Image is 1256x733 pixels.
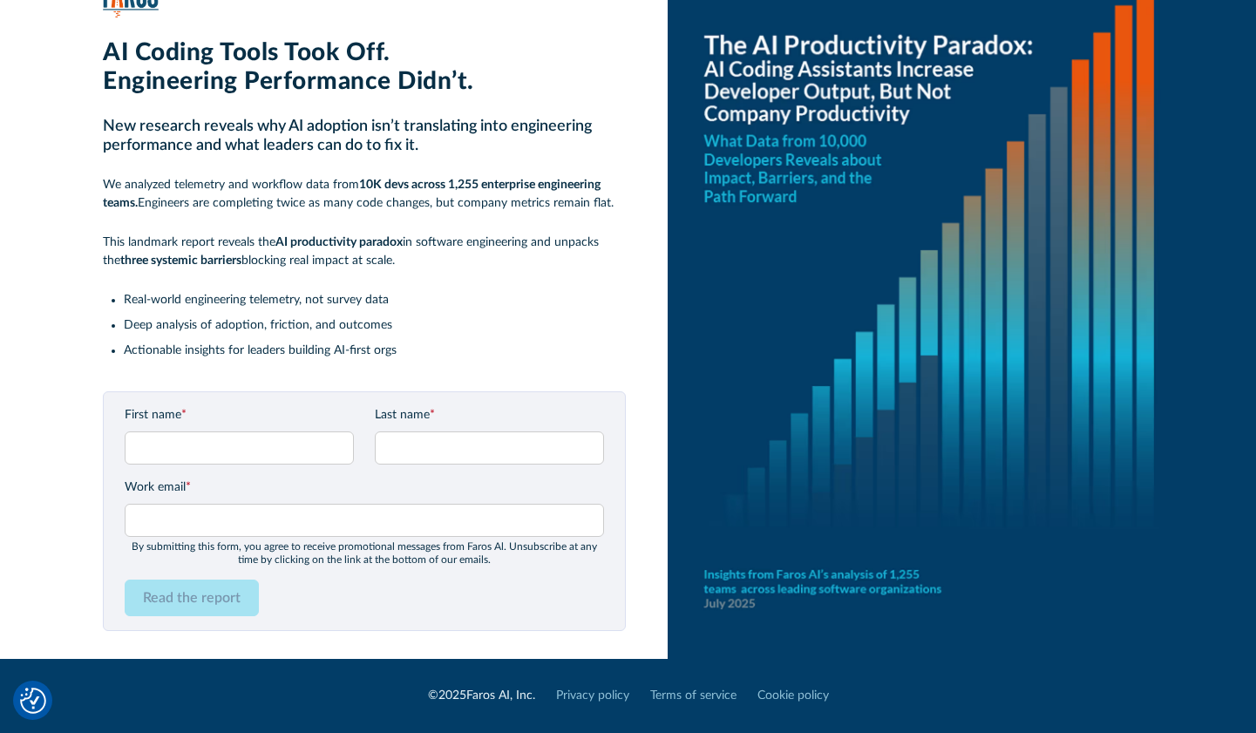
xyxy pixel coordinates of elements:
[650,687,737,705] a: Terms of service
[125,406,604,616] form: Email Form
[125,540,604,566] div: By submitting this form, you agree to receive promotional messages from Faros Al. Unsubscribe at ...
[556,687,629,705] a: Privacy policy
[124,291,626,309] li: Real-world engineering telemetry, not survey data
[103,176,626,213] p: We analyzed telemetry and workflow data from Engineers are completing twice as many code changes,...
[20,688,46,714] img: Revisit consent button
[103,67,626,97] h1: Engineering Performance Didn’t.
[428,687,535,705] div: © Faros AI, Inc.
[124,316,626,335] li: Deep analysis of adoption, friction, and outcomes
[125,580,259,616] input: Read the report
[20,688,46,714] button: Cookie Settings
[275,236,403,248] strong: AI productivity paradox
[125,406,354,424] label: First name
[124,342,626,360] li: Actionable insights for leaders building AI-first orgs
[103,38,626,68] h1: AI Coding Tools Took Off.
[103,118,626,155] h2: New research reveals why AI adoption isn’t translating into engineering performance and what lead...
[438,689,466,702] span: 2025
[103,234,626,270] p: This landmark report reveals the in software engineering and unpacks the blocking real impact at ...
[125,478,604,497] label: Work email
[120,255,241,267] strong: three systemic barriers
[375,406,604,424] label: Last name
[757,687,829,705] a: Cookie policy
